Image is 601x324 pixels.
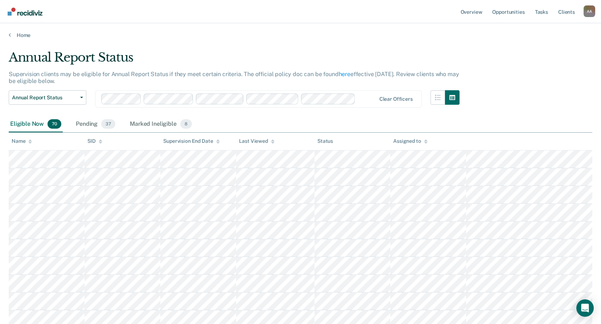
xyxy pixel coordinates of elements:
[393,138,427,144] div: Assigned to
[9,90,86,105] button: Annual Report Status
[239,138,274,144] div: Last Viewed
[9,50,460,71] div: Annual Report Status
[74,116,117,132] div: Pending37
[12,95,77,101] span: Annual Report Status
[128,116,193,132] div: Marked Ineligible8
[8,8,42,16] img: Recidiviz
[576,299,594,317] div: Open Intercom Messenger
[317,138,333,144] div: Status
[87,138,102,144] div: SID
[9,32,592,38] a: Home
[163,138,219,144] div: Supervision End Date
[584,5,595,17] div: A A
[584,5,595,17] button: Profile dropdown button
[9,116,63,132] div: Eligible Now70
[12,138,32,144] div: Name
[9,71,459,84] p: Supervision clients may be eligible for Annual Report Status if they meet certain criteria. The o...
[379,96,413,102] div: Clear officers
[339,71,350,78] a: here
[101,119,115,129] span: 37
[180,119,192,129] span: 8
[48,119,61,129] span: 70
